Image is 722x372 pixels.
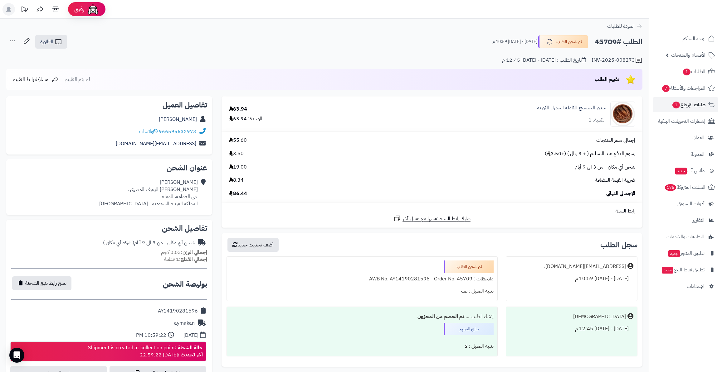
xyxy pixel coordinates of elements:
[178,351,203,359] strong: آخر تحديث :
[229,190,247,197] span: 86.44
[668,249,705,258] span: تطبيق المتجر
[444,260,494,273] div: تم شحن الطلب
[691,150,705,159] span: المدونة
[417,313,464,320] b: تم الخصم من المخزون
[139,128,158,135] a: واتساب
[163,280,207,288] h2: بوليصة الشحن
[653,229,718,244] a: التطبيقات والخدمات
[653,81,718,96] a: المراجعات والأسئلة7
[510,273,633,285] div: [DATE] - [DATE] 10:59 م
[592,57,642,64] div: INV-2025-008273
[665,184,676,191] span: 176
[653,147,718,162] a: المدونة
[11,225,207,232] h2: تفاصيل الشحن
[103,239,134,246] span: ( شركة أي مكان )
[88,344,203,359] div: Shipment is created at collection point [DATE] 22:59:22
[575,164,635,171] span: شحن أي مكان - من 3 الى 9 أيام
[595,177,635,184] span: ضريبة القيمة المضافة
[595,76,619,83] span: تقييم الطلب
[99,179,198,207] div: [PERSON_NAME] [PERSON_NAME] الرغيف المصري ، حي العدامة، الدمام المملكة العربية السعودية - [GEOGRA...
[653,130,718,145] a: العملاء
[653,262,718,277] a: تطبيق نقاط البيعجديد
[653,97,718,112] a: طلبات الإرجاع1
[668,250,680,257] span: جديد
[653,246,718,261] a: تطبيق المتجرجديد
[229,137,247,144] span: 55.60
[164,255,207,263] small: 1 قطعة
[224,207,640,215] div: رابط السلة
[183,332,198,339] div: [DATE]
[588,117,606,124] div: الكمية: 1
[595,36,642,48] h2: الطلب #45709
[502,57,586,64] div: تاريخ الطلب : [DATE] - [DATE] 12:45 م
[136,332,166,339] div: 10:59:22 PM
[680,17,716,31] img: logo-2.png
[12,276,71,290] button: نسخ رابط تتبع الشحنة
[175,344,203,351] strong: حالة الشحنة :
[537,104,606,112] a: جذور الجنسنج الكاملة الحمراء الكورية
[607,22,635,30] span: العودة للطلبات
[573,313,626,320] div: [DEMOGRAPHIC_DATA]
[12,76,48,83] span: مشاركة رابط التقييم
[653,163,718,178] a: وآتس آبجديد
[675,166,705,175] span: وآتس آب
[510,323,633,335] div: [DATE] - [DATE] 12:45 م
[393,215,471,222] a: شارك رابط السلة نفسها مع عميل آخر
[683,69,690,75] span: 1
[653,196,718,211] a: أدوات التسويق
[596,137,635,144] span: إجمالي سعر المنتجات
[231,273,494,285] div: ملاحظات : AWB No. AY14190281596 - Order No. 45709
[229,164,247,171] span: 19.00
[17,3,32,17] a: تحديثات المنصة
[611,102,635,126] img: 1677321994-Ginseng-90x90.jpg
[174,320,195,327] div: aymakan
[672,100,705,109] span: طلبات الإرجاع
[682,67,705,76] span: الطلبات
[231,285,494,297] div: تنبيه العميل : نعم
[181,249,207,256] strong: إجمالي الوزن:
[229,115,262,122] div: الوحدة: 63.94
[693,216,705,225] span: التقارير
[25,279,66,287] span: نسخ رابط تتبع الشحنة
[35,35,67,49] a: الفاتورة
[11,101,207,109] h2: تفاصيل العميل
[662,267,673,274] span: جديد
[607,22,642,30] a: العودة للطلبات
[687,282,705,291] span: الإعدادات
[87,3,99,16] img: ai-face.png
[229,150,244,157] span: 3.50
[40,38,53,45] span: الفاتورة
[692,133,705,142] span: العملاء
[666,232,705,241] span: التطبيقات والخدمات
[116,140,196,147] a: [EMAIL_ADDRESS][DOMAIN_NAME]
[159,116,197,123] a: [PERSON_NAME]
[662,85,670,92] span: 7
[600,241,637,249] h3: سجل الطلب
[161,249,207,256] small: 0.03 كجم
[231,311,494,323] div: إنشاء الطلب ....
[9,348,24,363] div: Open Intercom Messenger
[11,164,207,172] h2: عنوان الشحن
[492,39,537,45] small: [DATE] - [DATE] 10:59 م
[402,215,471,222] span: شارك رابط السلة نفسها مع عميل آخر
[653,180,718,195] a: السلات المتروكة176
[653,279,718,294] a: الإعدادات
[664,183,705,192] span: السلات المتروكة
[661,265,705,274] span: تطبيق نقاط البيع
[229,177,244,184] span: 8.34
[12,76,59,83] a: مشاركة رابط التقييم
[159,128,196,135] a: 966595632973
[538,35,588,48] button: تم شحن الطلب
[179,255,207,263] strong: إجمالي القطع:
[661,84,705,93] span: المراجعات والأسئلة
[675,168,687,174] span: جديد
[103,239,195,246] div: شحن أي مكان - من 3 الى 9 أيام
[74,6,84,13] span: رفيق
[227,238,279,252] button: أضف تحديث جديد
[606,190,635,197] span: الإجمالي النهائي
[653,64,718,79] a: الطلبات1
[545,150,635,157] span: رسوم الدفع عند التسليم ( + 3 ريال ) (+3.50 )
[672,102,680,108] span: 1
[658,117,705,126] span: إشعارات التحويلات البنكية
